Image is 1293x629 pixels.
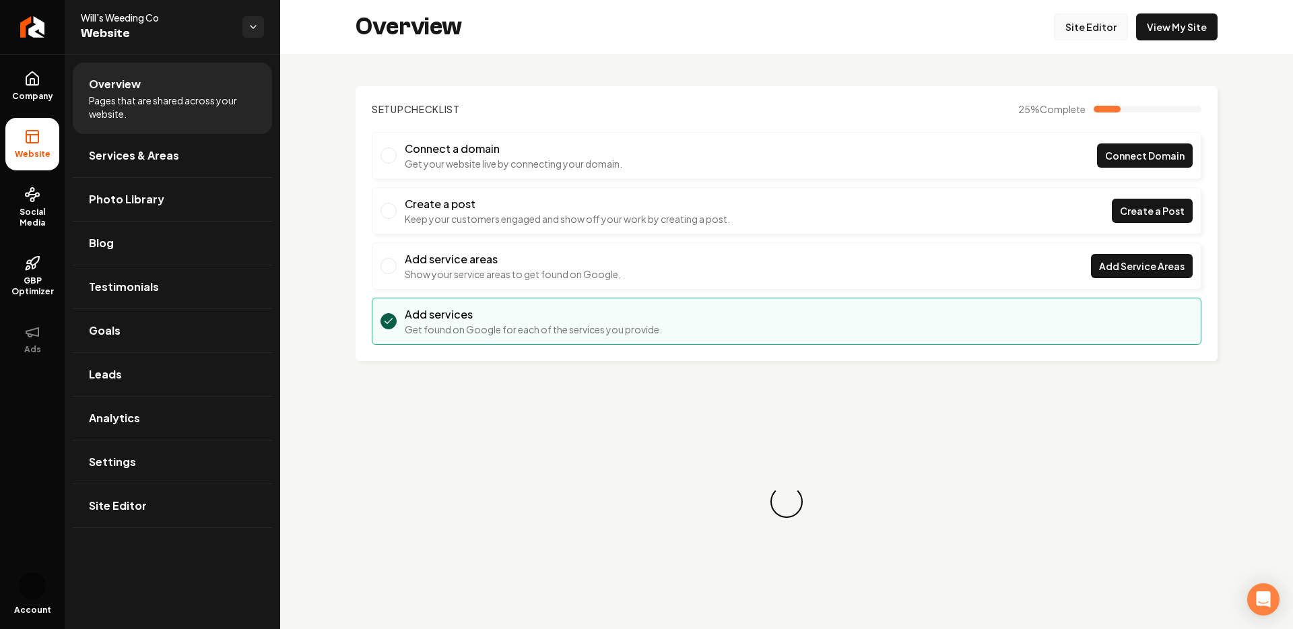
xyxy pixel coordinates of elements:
[73,134,272,177] a: Services & Areas
[73,440,272,484] a: Settings
[405,157,622,170] p: Get your website live by connecting your domain.
[405,196,730,212] h3: Create a post
[89,366,122,383] span: Leads
[14,605,51,616] span: Account
[1120,204,1185,218] span: Create a Post
[1018,102,1086,116] span: 25 %
[766,482,807,522] div: Loading
[89,76,141,92] span: Overview
[5,207,59,228] span: Social Media
[1112,199,1193,223] a: Create a Post
[81,11,232,24] span: Will's Weeding Co
[20,16,45,38] img: Rebolt Logo
[5,60,59,112] a: Company
[7,91,59,102] span: Company
[73,222,272,265] a: Blog
[73,265,272,308] a: Testimonials
[1040,103,1086,115] span: Complete
[405,212,730,226] p: Keep your customers engaged and show off your work by creating a post.
[405,323,662,336] p: Get found on Google for each of the services you provide.
[73,309,272,352] a: Goals
[372,103,404,115] span: Setup
[89,235,114,251] span: Blog
[89,94,256,121] span: Pages that are shared across your website.
[89,279,159,295] span: Testimonials
[89,454,136,470] span: Settings
[1054,13,1128,40] a: Site Editor
[1105,149,1185,163] span: Connect Domain
[1091,254,1193,278] a: Add Service Areas
[356,13,462,40] h2: Overview
[89,147,179,164] span: Services & Areas
[1099,259,1185,273] span: Add Service Areas
[1136,13,1218,40] a: View My Site
[1247,583,1280,616] div: Open Intercom Messenger
[89,191,164,207] span: Photo Library
[372,102,460,116] h2: Checklist
[81,24,232,43] span: Website
[5,244,59,308] a: GBP Optimizer
[5,275,59,297] span: GBP Optimizer
[19,572,46,599] img: Will Henderson
[5,313,59,366] button: Ads
[1097,143,1193,168] a: Connect Domain
[89,410,140,426] span: Analytics
[73,353,272,396] a: Leads
[405,306,662,323] h3: Add services
[5,176,59,239] a: Social Media
[89,498,147,514] span: Site Editor
[405,251,621,267] h3: Add service areas
[9,149,56,160] span: Website
[73,484,272,527] a: Site Editor
[19,572,46,599] button: Open user button
[89,323,121,339] span: Goals
[405,141,622,157] h3: Connect a domain
[405,267,621,281] p: Show your service areas to get found on Google.
[19,344,46,355] span: Ads
[73,397,272,440] a: Analytics
[73,178,272,221] a: Photo Library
